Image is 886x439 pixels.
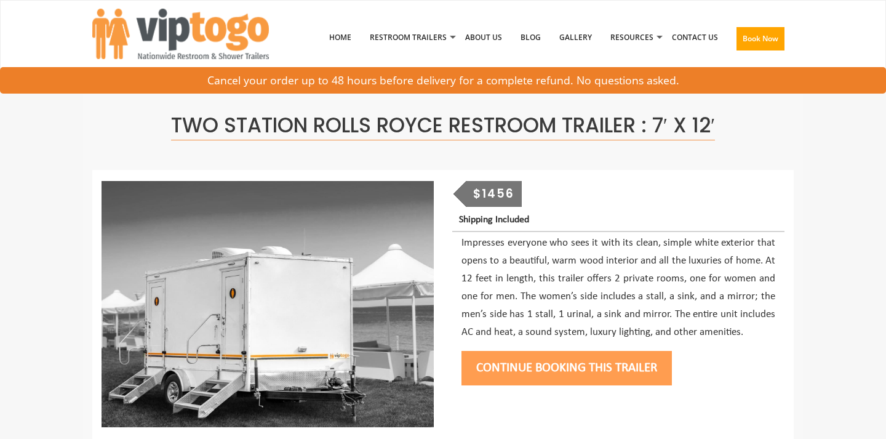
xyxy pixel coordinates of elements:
div: $1456 [466,181,522,207]
p: Shipping Included [459,212,784,228]
a: Gallery [550,6,601,70]
span: Two Station Rolls Royce Restroom Trailer : 7′ x 12′ [171,111,715,140]
img: Side view of two station restroom trailer with separate doors for males and females [102,181,434,427]
a: Book Now [727,6,794,77]
a: Contact Us [663,6,727,70]
button: Continue Booking this trailer [461,351,672,385]
img: VIPTOGO [92,9,269,59]
a: Resources [601,6,663,70]
button: Book Now [736,27,784,50]
a: Home [320,6,361,70]
a: Blog [511,6,550,70]
a: About Us [456,6,511,70]
a: Restroom Trailers [361,6,456,70]
p: Impresses everyone who sees it with its clean, simple white exterior that opens to a beautiful, w... [461,235,775,341]
a: Continue Booking this trailer [461,361,672,374]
